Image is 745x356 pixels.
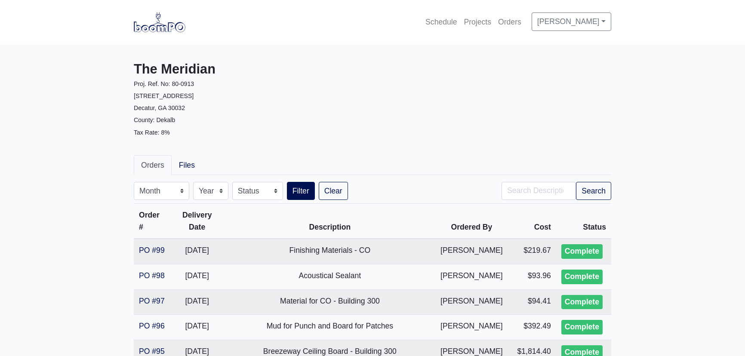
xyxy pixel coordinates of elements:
th: Ordered By [435,204,508,239]
small: County: Dekalb [134,117,175,123]
div: Complete [561,270,603,284]
th: Delivery Date [170,204,225,239]
small: Proj. Ref. No: 80-0913 [134,80,194,87]
small: Tax Rate: 8% [134,129,170,136]
div: Complete [561,244,603,259]
a: PO #97 [139,297,165,305]
a: PO #98 [139,271,165,280]
td: [PERSON_NAME] [435,239,508,264]
td: [PERSON_NAME] [435,289,508,315]
a: [PERSON_NAME] [532,12,611,31]
a: PO #96 [139,322,165,330]
td: [DATE] [170,264,225,289]
td: Acoustical Sealant [225,264,435,289]
td: [PERSON_NAME] [435,315,508,340]
td: [DATE] [170,315,225,340]
th: Description [225,204,435,239]
th: Status [556,204,611,239]
th: Cost [508,204,556,239]
a: Files [172,155,202,175]
td: Finishing Materials - CO [225,239,435,264]
th: Order # [134,204,170,239]
a: PO #95 [139,347,165,356]
img: boomPO [134,12,185,32]
td: [DATE] [170,239,225,264]
a: Projects [460,12,495,31]
td: [DATE] [170,289,225,315]
small: [STREET_ADDRESS] [134,92,194,99]
button: Search [576,182,611,200]
td: Mud for Punch and Board for Patches [225,315,435,340]
td: $94.41 [508,289,556,315]
td: $392.49 [508,315,556,340]
a: PO #99 [139,246,165,255]
button: Filter [287,182,315,200]
a: Schedule [422,12,460,31]
td: Material for CO - Building 300 [225,289,435,315]
div: Complete [561,295,603,310]
a: Orders [134,155,172,175]
a: Clear [319,182,348,200]
a: Orders [495,12,525,31]
td: $219.67 [508,239,556,264]
h3: The Meridian [134,61,366,77]
td: $93.96 [508,264,556,289]
small: Decatur, GA 30032 [134,104,185,111]
td: [PERSON_NAME] [435,264,508,289]
input: Search [502,182,576,200]
div: Complete [561,320,603,335]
